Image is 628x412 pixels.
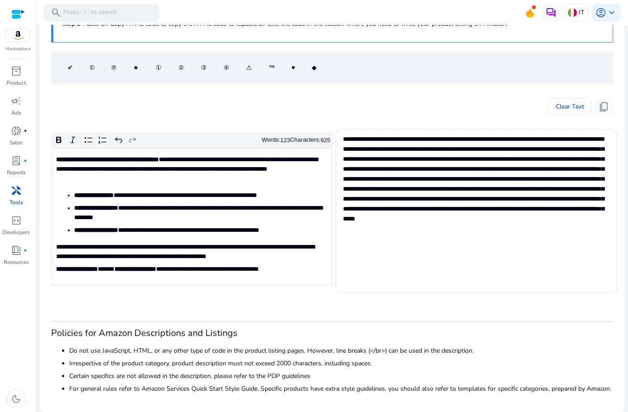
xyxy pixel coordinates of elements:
[262,61,282,75] button: ™
[69,359,613,368] li: Irrespective of the product category, product description must not exceed 2000 characters, includ...
[62,19,81,28] b: step 2
[178,63,184,72] span: ②
[595,98,613,116] button: content_copy
[11,245,22,256] span: book_4
[67,63,73,72] span: ✔
[269,63,275,72] span: ™
[11,96,22,106] span: campaign
[11,393,22,404] span: dark_mode
[224,63,229,72] span: ④
[11,109,21,117] p: Ads
[194,61,214,75] button: ③
[304,61,324,75] button: ◆
[81,8,89,18] span: /
[24,249,27,252] span: fiber_manual_record
[246,63,252,72] span: ⚠
[595,7,606,18] span: account_circle
[90,63,95,72] span: ©
[239,61,259,75] button: ⚠
[548,98,591,116] button: Clear Text
[69,346,613,355] li: Do not use JavaScript, HTML, or any other type of code in the product listing pages. However, lin...
[284,61,302,75] button: ♥
[281,137,290,144] label: 123
[156,63,162,72] span: ①
[262,134,331,146] div: Words: Characters:
[11,125,22,136] span: donut_small
[6,29,30,42] img: amazon.svg
[11,155,22,166] span: lab_profile
[5,46,31,53] p: Marketplace
[82,61,102,75] button: ©
[201,63,207,72] span: ③
[7,168,26,177] p: Reports
[171,61,191,75] button: ②
[133,63,139,72] span: ★
[11,185,22,196] span: handyman
[63,8,117,18] p: Press to search
[599,101,609,112] span: content_copy
[556,98,584,116] span: Clear Text
[24,159,27,163] span: fiber_manual_record
[10,198,23,206] p: Tools
[4,258,29,266] p: Resources
[111,63,116,72] span: ®
[69,384,613,393] li: For general rules refer to Amazon Services Quick Start Style Guide. Specific products have extra ...
[6,79,26,87] p: Product
[51,7,62,18] span: search
[312,63,317,72] span: ◆
[24,129,27,133] span: fiber_manual_record
[568,8,577,17] img: it.svg
[2,228,30,236] p: Developers
[126,61,146,75] button: ★
[579,5,584,20] p: IT
[51,328,613,339] h3: Policies for Amazon Descriptions and Listings
[51,149,332,285] div: Rich Text Editor. Editing area: main. Press Alt+0 for help.
[216,61,237,75] button: ④
[11,66,22,77] span: inventory_2
[291,63,295,72] span: ♥
[606,7,617,18] span: keyboard_arrow_down
[51,132,332,149] div: Editor toolbar
[10,139,23,147] p: Sales
[11,215,22,226] span: code_blocks
[104,61,124,75] button: ®
[69,371,613,381] li: Certain specifics are not allowed in the description, please refer to the PDP guidelines
[148,61,169,75] button: ①
[320,137,330,144] label: 925
[60,61,80,75] button: ✔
